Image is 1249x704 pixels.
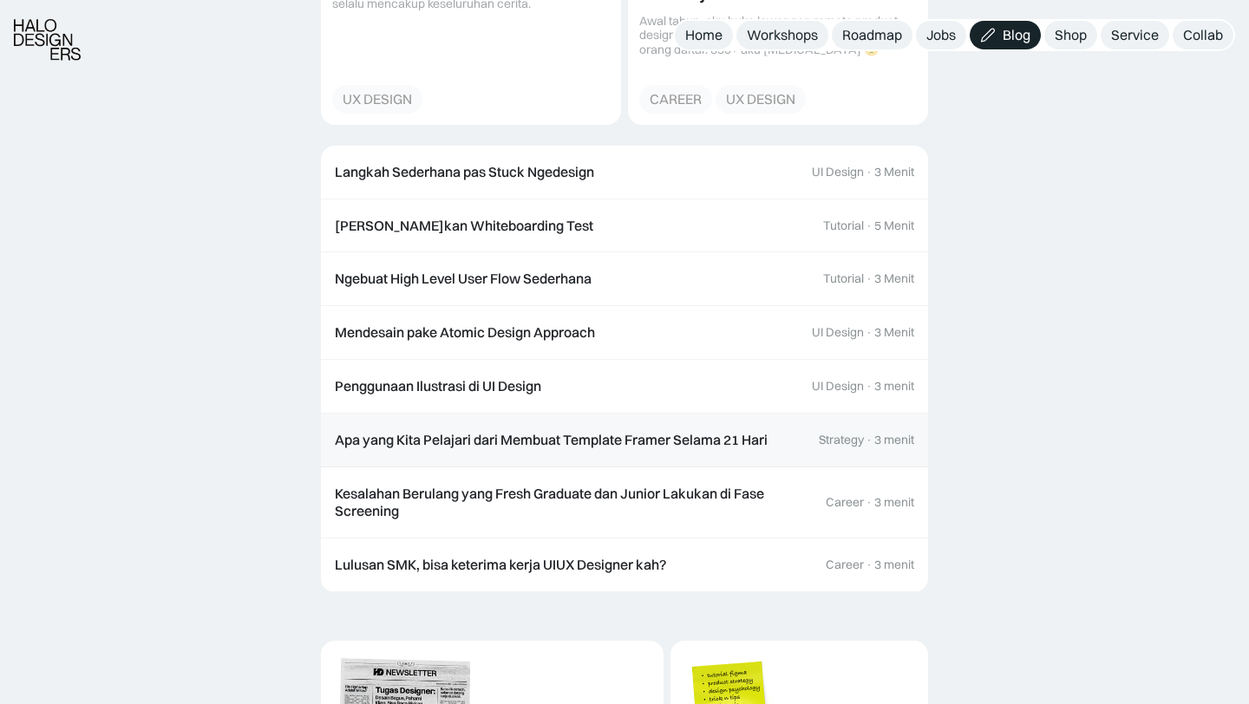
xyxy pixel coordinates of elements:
a: Langkah Sederhana pas Stuck NgedesignUI Design·3 Menit [321,146,928,199]
div: Kesalahan Berulang yang Fresh Graduate dan Junior Lakukan di Fase Screening [335,485,808,521]
div: Roadmap [842,26,902,44]
a: Apa yang Kita Pelajari dari Membuat Template Framer Selama 21 HariStrategy·3 menit [321,414,928,467]
div: Home [685,26,723,44]
div: Tutorial [823,218,864,233]
div: 3 menit [874,495,914,510]
div: 3 menit [874,379,914,394]
div: Strategy [819,433,864,447]
a: Mendesain pake Atomic Design ApproachUI Design·3 Menit [321,306,928,360]
div: UI Design [812,325,864,340]
div: Ngebuat High Level User Flow Sederhana [335,270,592,288]
div: Tutorial [823,271,864,286]
div: · [866,379,873,394]
div: Lulusan SMK, bisa keterima kerja UIUX Designer kah? [335,556,666,574]
div: · [866,218,873,233]
a: [PERSON_NAME]kan Whiteboarding TestTutorial·5 Menit [321,199,928,253]
div: Mendesain pake Atomic Design Approach [335,323,595,342]
div: Apa yang Kita Pelajari dari Membuat Template Framer Selama 21 Hari [335,431,768,449]
a: Penggunaan Ilustrasi di UI DesignUI Design·3 menit [321,360,928,414]
a: Workshops [736,21,828,49]
a: Ngebuat High Level User Flow SederhanaTutorial·3 Menit [321,252,928,306]
div: 5 Menit [874,218,914,233]
div: UI Design [812,165,864,179]
div: 3 menit [874,557,914,572]
div: [PERSON_NAME]kan Whiteboarding Test [335,217,593,235]
a: Roadmap [832,21,912,49]
div: Jobs [926,26,956,44]
div: Blog [1003,26,1030,44]
div: · [866,433,873,447]
div: 3 menit [874,433,914,447]
div: Service [1111,26,1159,44]
div: · [866,325,873,340]
div: UI Design [812,379,864,394]
div: Workshops [747,26,818,44]
a: Blog [970,21,1041,49]
div: 3 Menit [874,325,914,340]
div: Collab [1183,26,1223,44]
div: Career [826,495,864,510]
a: Shop [1044,21,1097,49]
a: Lulusan SMK, bisa keterima kerja UIUX Designer kah?Career·3 menit [321,538,928,592]
a: Kesalahan Berulang yang Fresh Graduate dan Junior Lakukan di Fase ScreeningCareer·3 menit [321,467,928,539]
div: · [866,165,873,179]
div: Langkah Sederhana pas Stuck Ngedesign [335,163,594,181]
div: Shop [1055,26,1087,44]
div: · [866,495,873,510]
a: Jobs [916,21,966,49]
div: 3 Menit [874,165,914,179]
a: Service [1101,21,1169,49]
a: Home [675,21,733,49]
a: Collab [1173,21,1233,49]
div: · [866,271,873,286]
div: 3 Menit [874,271,914,286]
div: Penggunaan Ilustrasi di UI Design [335,377,541,395]
div: Career [826,557,864,572]
div: · [866,557,873,572]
